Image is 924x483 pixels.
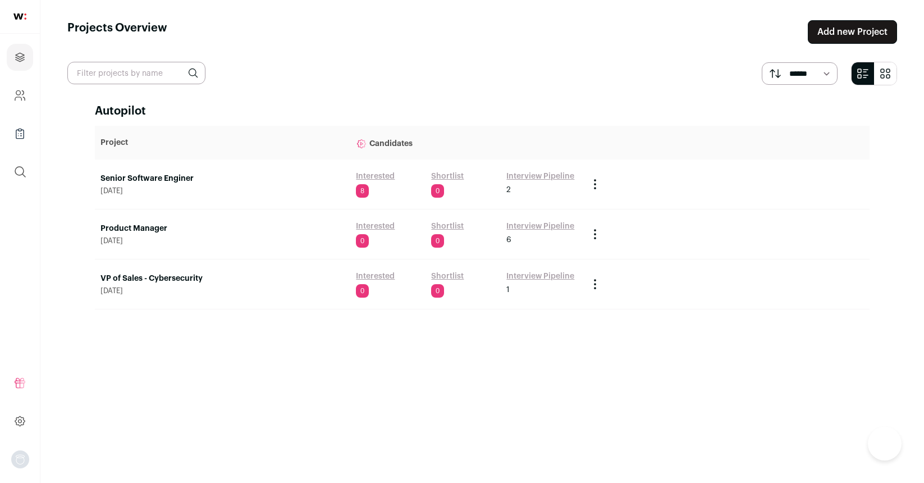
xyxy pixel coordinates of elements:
[356,131,577,154] p: Candidates
[7,120,33,147] a: Company Lists
[100,236,345,245] span: [DATE]
[506,184,511,195] span: 2
[100,273,345,284] a: VP of Sales - Cybersecurity
[588,227,602,241] button: Project Actions
[506,171,574,182] a: Interview Pipeline
[431,171,464,182] a: Shortlist
[588,177,602,191] button: Project Actions
[100,223,345,234] a: Product Manager
[356,284,369,298] span: 0
[95,103,870,119] h2: Autopilot
[11,450,29,468] img: nopic.png
[356,234,369,248] span: 0
[13,13,26,20] img: wellfound-shorthand-0d5821cbd27db2630d0214b213865d53afaa358527fdda9d0ea32b1df1b89c2c.svg
[588,277,602,291] button: Project Actions
[431,221,464,232] a: Shortlist
[431,284,444,298] span: 0
[67,62,205,84] input: Filter projects by name
[100,186,345,195] span: [DATE]
[356,271,395,282] a: Interested
[506,234,511,245] span: 6
[100,286,345,295] span: [DATE]
[100,137,345,148] p: Project
[431,234,444,248] span: 0
[67,20,167,44] h1: Projects Overview
[100,173,345,184] a: Senior Software Enginer
[431,271,464,282] a: Shortlist
[356,221,395,232] a: Interested
[7,82,33,109] a: Company and ATS Settings
[356,171,395,182] a: Interested
[7,44,33,71] a: Projects
[506,284,510,295] span: 1
[431,184,444,198] span: 0
[808,20,897,44] a: Add new Project
[506,221,574,232] a: Interview Pipeline
[356,184,369,198] span: 8
[868,427,902,461] iframe: Help Scout Beacon - Open
[506,271,574,282] a: Interview Pipeline
[11,450,29,468] button: Open dropdown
